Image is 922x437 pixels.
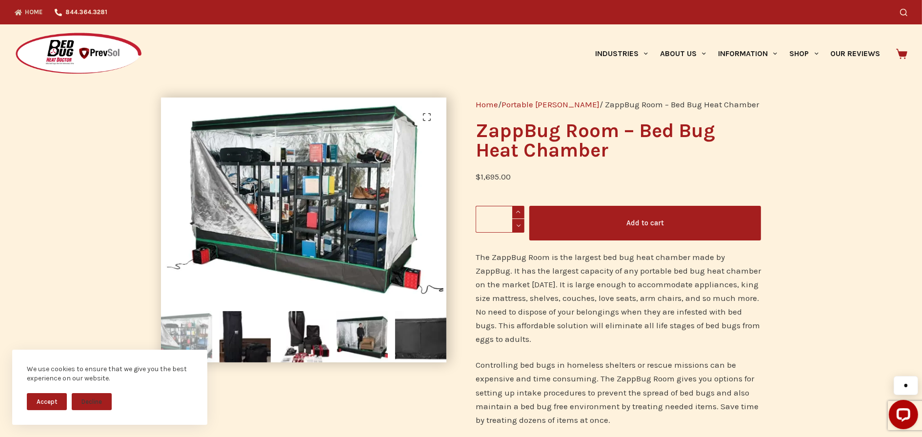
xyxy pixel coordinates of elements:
div: We use cookies to ensure that we give you the best experience on our website. [27,364,193,383]
a: Industries [589,24,654,83]
img: ZappBug Room - Bed Bug Heat Chamber - Image 2 [220,311,271,362]
img: Prevsol/Bed Bug Heat Doctor [15,32,142,76]
img: ZappBug Room - Bed Bug Heat Chamber [161,311,212,362]
nav: Breadcrumb [476,98,761,111]
button: Accept [27,393,67,410]
a: ZappBug Room - Bed Bug Heat Chamber - Image 2 [446,258,732,267]
h1: ZappBug Room – Bed Bug Heat Chamber [476,121,761,160]
nav: Primary [589,24,886,83]
bdi: 1,695.00 [476,172,511,181]
button: Decline [72,393,112,410]
a: Portable [PERSON_NAME] [501,99,600,109]
img: ZappBug Room - Bed Bug Heat Chamber - Image 3 [278,311,329,362]
a: About Us [654,24,712,83]
a: Our Reviews [824,24,886,83]
img: ZappBug Room - Bed Bug Heat Chamber - Image 2 [446,98,732,429]
span: $ [476,172,481,181]
a: Home [476,99,498,109]
p: Controlling bed bugs in homeless shelters or rescue missions can be expensive and time consuming.... [476,358,761,426]
iframe: LiveChat chat widget [783,351,922,437]
button: Search [900,9,907,16]
button: Add to cart [529,206,761,240]
img: ZappBug Room - Bed Bug Heat Chamber - Image 5 [395,311,446,362]
p: The ZappBug Room is the largest bed bug heat chamber made by ZappBug. It has the largest capacity... [476,250,761,346]
img: ZappBug Room - Bed Bug Heat Chamber - Image 4 [337,311,388,362]
a: Information [712,24,783,83]
a: Shop [783,24,824,83]
input: Product quantity [476,206,524,233]
a: View full-screen image gallery [417,107,437,127]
